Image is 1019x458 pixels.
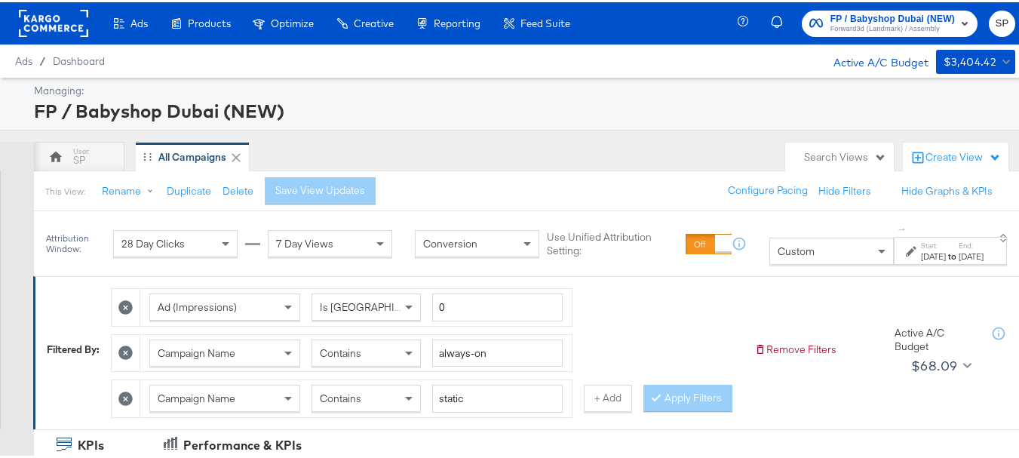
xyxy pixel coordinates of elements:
[936,48,1015,72] button: $3,404.42
[32,53,53,65] span: /
[45,231,106,252] div: Attribution Window:
[959,238,984,248] label: End:
[276,235,333,248] span: 7 Day Views
[34,96,1011,121] div: FP / Babyshop Dubai (NEW)
[34,81,1011,96] div: Managing:
[47,340,100,355] div: Filtered By:
[434,15,480,27] span: Reporting
[911,352,957,375] div: $68.09
[158,298,237,312] span: Ad (Impressions)
[818,48,928,70] div: Active A/C Budget
[901,182,993,196] button: Hide Graphs & KPIs
[423,235,477,248] span: Conversion
[830,9,955,25] span: FP / Babyshop Dubai (NEW)
[91,176,170,203] button: Rename
[320,344,361,358] span: Contains
[432,337,563,365] input: Enter a search term
[271,15,314,27] span: Optimize
[53,53,105,65] a: Dashboard
[818,182,871,196] button: Hide Filters
[223,182,253,196] button: Delete
[778,242,815,256] span: Custom
[584,383,632,410] button: + Add
[121,235,185,248] span: 28 Day Clicks
[320,389,361,403] span: Contains
[158,148,226,162] div: All Campaigns
[754,340,836,355] button: Remove Filters
[717,175,818,202] button: Configure Pacing
[905,352,974,376] button: $68.09
[944,51,997,69] div: $3,404.42
[183,435,302,452] div: Performance & KPIs
[925,148,1001,163] div: Create View
[158,344,235,358] span: Campaign Name
[320,298,435,312] span: Is [GEOGRAPHIC_DATA]
[167,182,211,196] button: Duplicate
[45,183,85,195] div: This View:
[354,15,394,27] span: Creative
[158,389,235,403] span: Campaign Name
[188,15,231,27] span: Products
[130,15,148,27] span: Ads
[802,8,978,35] button: FP / Babyshop Dubai (NEW)Forward3d (Landmark) / Assembly
[895,324,978,352] div: Active A/C Budget
[895,225,910,230] span: ↑
[432,383,563,410] input: Enter a search term
[921,248,946,260] div: [DATE]
[995,13,1009,30] span: SP
[73,151,85,165] div: SP
[989,8,1015,35] button: SP
[15,53,32,65] span: Ads
[432,291,563,319] input: Enter a number
[547,228,680,256] label: Use Unified Attribution Setting:
[804,148,886,162] div: Search Views
[946,248,959,260] strong: to
[921,238,946,248] label: Start:
[143,150,152,158] div: Drag to reorder tab
[959,248,984,260] div: [DATE]
[830,21,955,33] span: Forward3d (Landmark) / Assembly
[520,15,570,27] span: Feed Suite
[78,435,104,452] div: KPIs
